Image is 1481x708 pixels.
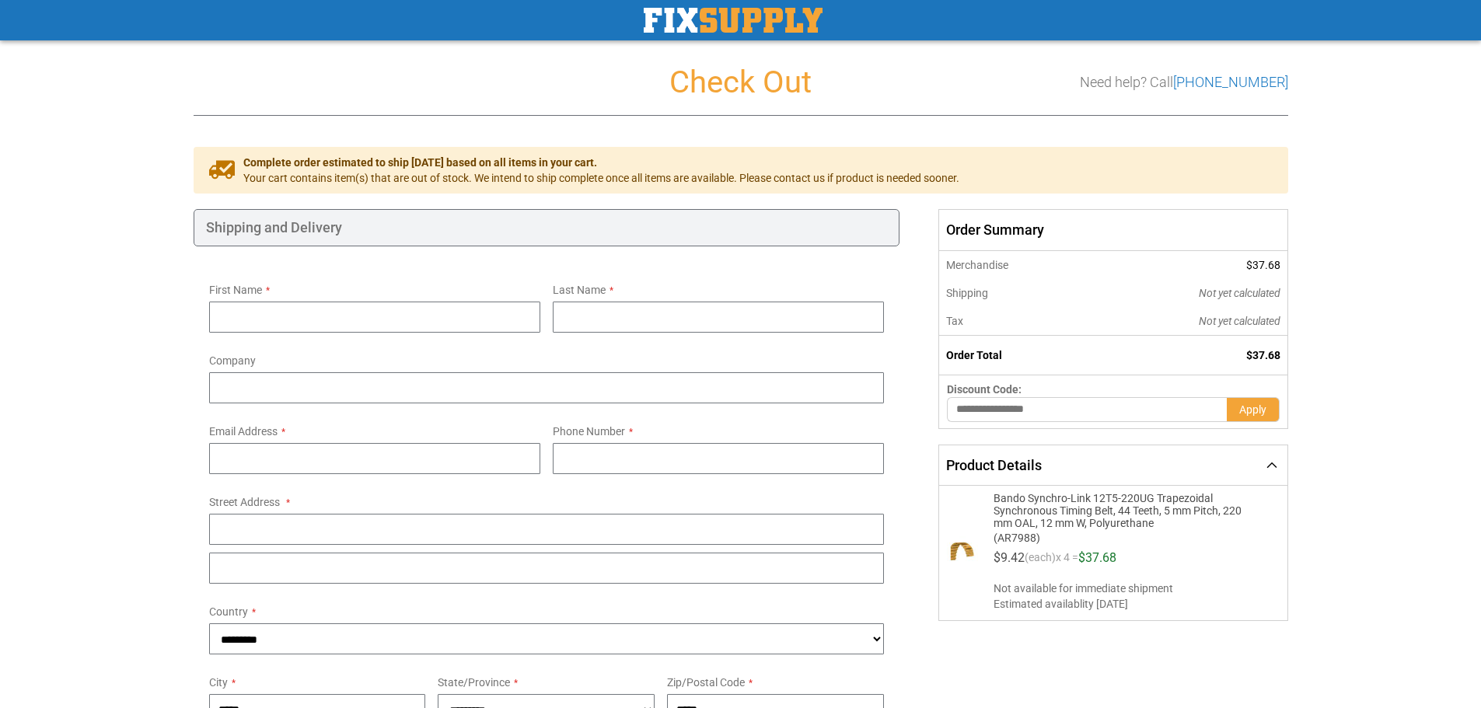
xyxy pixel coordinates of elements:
[946,349,1002,361] strong: Order Total
[194,65,1288,99] h1: Check Out
[994,581,1274,596] span: Not available for immediate shipment
[994,550,1025,565] span: $9.42
[644,8,823,33] a: store logo
[1199,315,1280,327] span: Not yet calculated
[1199,287,1280,299] span: Not yet calculated
[667,676,745,689] span: Zip/Postal Code
[994,529,1255,544] span: (AR7988)
[1227,397,1280,422] button: Apply
[946,457,1042,473] span: Product Details
[1239,403,1266,416] span: Apply
[194,209,900,246] div: Shipping and Delivery
[1173,74,1288,90] a: [PHONE_NUMBER]
[1056,552,1078,570] span: x 4 =
[438,676,510,689] span: State/Province
[1080,75,1288,90] h3: Need help? Call
[553,425,625,438] span: Phone Number
[209,425,278,438] span: Email Address
[938,209,1287,251] span: Order Summary
[553,284,606,296] span: Last Name
[209,496,280,508] span: Street Address
[1078,550,1116,565] span: $37.68
[209,676,228,689] span: City
[939,251,1094,279] th: Merchandise
[209,354,256,367] span: Company
[243,170,959,186] span: Your cart contains item(s) that are out of stock. We intend to ship complete once all items are a...
[994,596,1274,612] span: Estimated availablity [DATE]
[946,287,988,299] span: Shipping
[947,383,1022,396] span: Discount Code:
[1246,259,1280,271] span: $37.68
[209,284,262,296] span: First Name
[209,605,248,618] span: Country
[994,492,1255,529] span: Bando Synchro-Link 12T5-220UG Trapezoidal Synchronous Timing Belt, 44 Teeth, 5 mm Pitch, 220 mm O...
[1246,349,1280,361] span: $37.68
[243,155,959,170] span: Complete order estimated to ship [DATE] based on all items in your cart.
[644,8,823,33] img: Fix Industrial Supply
[1025,552,1056,570] span: (each)
[939,307,1094,336] th: Tax
[947,536,978,567] img: Bando Synchro-Link 12T5-220UG Trapezoidal Synchronous Timing Belt, 44 Teeth, 5 mm Pitch, 220 mm O...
